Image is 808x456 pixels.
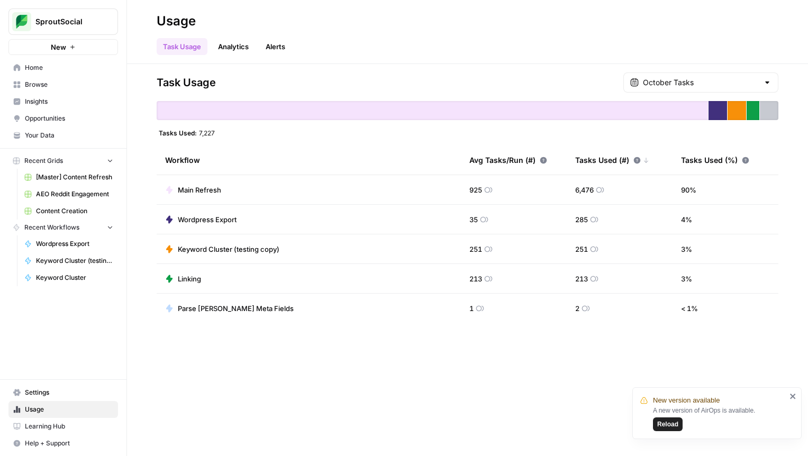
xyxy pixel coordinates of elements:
a: Analytics [212,38,255,55]
a: Home [8,59,118,76]
a: Wordpress Export [165,214,237,225]
div: Tasks Used (#) [575,145,649,175]
a: Keyword Cluster (testing copy) [20,252,118,269]
a: Linking [165,273,201,284]
span: 925 [469,185,482,195]
button: close [789,392,797,400]
span: AEO Reddit Engagement [36,189,113,199]
a: Main Refresh [165,185,221,195]
button: Reload [653,417,683,431]
span: 35 [469,214,478,225]
span: Keyword Cluster [36,273,113,282]
span: 7,227 [199,129,215,137]
span: 213 [469,273,482,284]
a: [Master] Content Refresh [20,169,118,186]
span: Learning Hub [25,422,113,431]
span: [Master] Content Refresh [36,172,113,182]
span: Keyword Cluster (testing copy) [36,256,113,266]
div: Avg Tasks/Run (#) [469,145,547,175]
span: Usage [25,405,113,414]
span: Recent Workflows [24,223,79,232]
img: SproutSocial Logo [12,12,31,31]
span: Keyword Cluster (testing copy) [178,244,279,254]
a: AEO Reddit Engagement [20,186,118,203]
span: Settings [25,388,113,397]
span: Reload [657,419,678,429]
span: < 1 % [681,303,698,314]
a: Browse [8,76,118,93]
span: Linking [178,273,201,284]
span: Parse [PERSON_NAME] Meta Fields [178,303,294,314]
span: New version available [653,395,720,406]
div: Workflow [165,145,452,175]
span: 2 [575,303,579,314]
span: 251 [469,244,482,254]
span: Insights [25,97,113,106]
span: 3 % [681,244,692,254]
button: Workspace: SproutSocial [8,8,118,35]
span: New [51,42,66,52]
span: Browse [25,80,113,89]
div: A new version of AirOps is available. [653,406,786,431]
a: Usage [8,401,118,418]
span: Recent Grids [24,156,63,166]
button: Recent Grids [8,153,118,169]
a: Task Usage [157,38,207,55]
span: 3 % [681,273,692,284]
span: Tasks Used: [159,129,197,137]
span: Main Refresh [178,185,221,195]
span: Task Usage [157,75,216,90]
span: SproutSocial [35,16,99,27]
a: Content Creation [20,203,118,220]
a: Alerts [259,38,292,55]
span: Opportunities [25,114,113,123]
a: Keyword Cluster (testing copy) [165,244,279,254]
a: Your Data [8,127,118,144]
a: Wordpress Export [20,235,118,252]
a: Settings [8,384,118,401]
button: Recent Workflows [8,220,118,235]
span: 6,476 [575,185,594,195]
a: Learning Hub [8,418,118,435]
span: Your Data [25,131,113,140]
span: Help + Support [25,439,113,448]
a: Keyword Cluster [20,269,118,286]
a: Insights [8,93,118,110]
span: 90 % [681,185,696,195]
span: Wordpress Export [178,214,237,225]
div: Tasks Used (%) [681,145,749,175]
span: Home [25,63,113,72]
span: 4 % [681,214,692,225]
a: Parse [PERSON_NAME] Meta Fields [165,303,294,314]
span: Wordpress Export [36,239,113,249]
span: 251 [575,244,588,254]
span: Content Creation [36,206,113,216]
button: New [8,39,118,55]
span: 213 [575,273,588,284]
a: Opportunities [8,110,118,127]
button: Help + Support [8,435,118,452]
div: Usage [157,13,196,30]
span: 285 [575,214,588,225]
span: 1 [469,303,474,314]
input: October Tasks [643,77,759,88]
